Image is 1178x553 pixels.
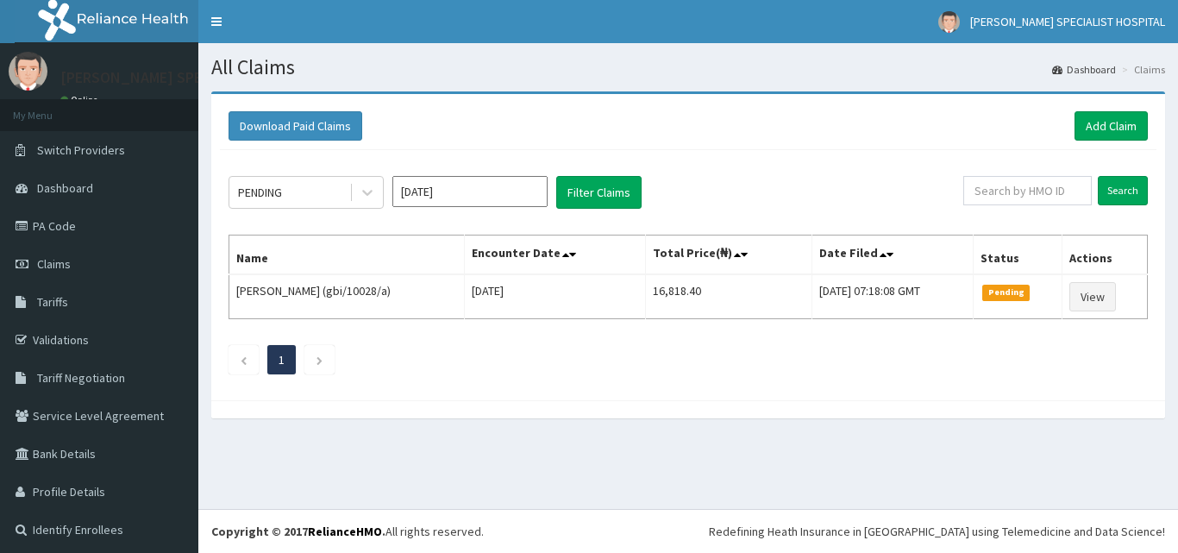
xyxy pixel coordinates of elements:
[238,184,282,201] div: PENDING
[1069,282,1116,311] a: View
[37,370,125,386] span: Tariff Negotiation
[60,94,102,106] a: Online
[308,524,382,539] a: RelianceHMO
[812,274,974,319] td: [DATE] 07:18:08 GMT
[60,70,324,85] p: [PERSON_NAME] SPECIALIST HOSPITAL
[9,52,47,91] img: User Image
[37,294,68,310] span: Tariffs
[1052,62,1116,77] a: Dashboard
[240,352,248,368] a: Previous page
[392,176,548,207] input: Select Month and Year
[938,11,960,33] img: User Image
[1118,62,1165,77] li: Claims
[211,524,385,539] strong: Copyright © 2017 .
[465,236,645,275] th: Encounter Date
[1098,176,1148,205] input: Search
[970,14,1165,29] span: [PERSON_NAME] SPECIALIST HOSPITAL
[963,176,1092,205] input: Search by HMO ID
[1075,111,1148,141] a: Add Claim
[709,523,1165,540] div: Redefining Heath Insurance in [GEOGRAPHIC_DATA] using Telemedicine and Data Science!
[645,236,812,275] th: Total Price(₦)
[1062,236,1147,275] th: Actions
[465,274,645,319] td: [DATE]
[37,180,93,196] span: Dashboard
[812,236,974,275] th: Date Filed
[198,509,1178,553] footer: All rights reserved.
[211,56,1165,79] h1: All Claims
[279,352,285,368] a: Page 1 is your current page
[229,236,465,275] th: Name
[37,256,71,272] span: Claims
[37,142,125,158] span: Switch Providers
[229,111,362,141] button: Download Paid Claims
[316,352,323,368] a: Next page
[229,274,465,319] td: [PERSON_NAME] (gbi/10028/a)
[556,176,642,209] button: Filter Claims
[645,274,812,319] td: 16,818.40
[982,285,1030,300] span: Pending
[974,236,1062,275] th: Status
